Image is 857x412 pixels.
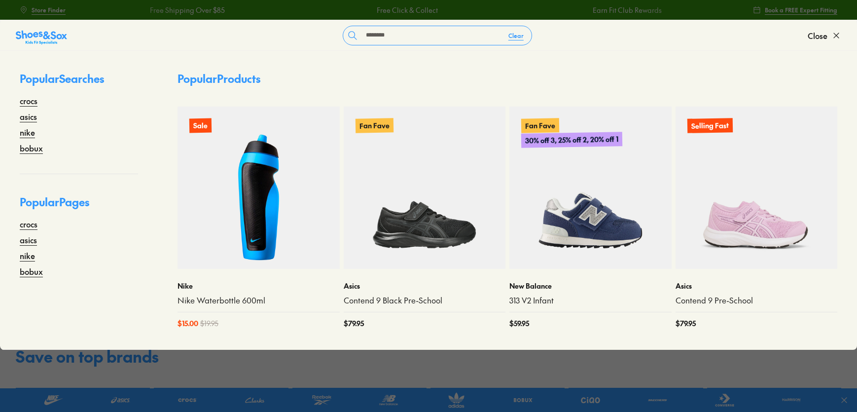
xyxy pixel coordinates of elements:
a: Free Click & Collect [376,5,437,15]
a: asics [20,234,37,246]
button: Clear [500,27,532,44]
p: 30% off 3, 25% off 2, 20% off 1 [521,132,622,149]
a: crocs [20,218,37,230]
a: Store Finder [20,1,66,19]
a: Shoes &amp; Sox [16,28,67,43]
a: Book a FREE Expert Fitting [753,1,837,19]
img: SNS_Logo_Responsive.svg [16,30,67,45]
a: Contend 9 Black Pre-School [344,295,506,306]
p: Fan Fave [355,118,393,133]
a: asics [20,111,37,122]
a: crocs [20,95,37,107]
a: nike [20,250,35,262]
p: Popular Products [178,71,260,87]
a: nike [20,126,35,138]
p: Asics [676,281,838,291]
span: $ 19.95 [200,318,218,329]
span: Store Finder [32,5,66,14]
span: $ 15.00 [178,318,198,329]
a: Contend 9 Pre-School [676,295,838,306]
p: Popular Pages [20,194,138,218]
span: Close [808,30,827,41]
a: Earn Fit Club Rewards [592,5,661,15]
span: $ 79.95 [676,318,696,329]
a: Sale [178,107,340,269]
p: Selling Fast [687,118,732,134]
span: $ 59.95 [509,318,529,329]
a: bobux [20,265,43,277]
a: 313 V2 Infant [509,295,672,306]
p: New Balance [509,281,672,291]
a: Selling Fast [676,107,838,269]
p: Sale [189,118,212,133]
p: Asics [344,281,506,291]
p: Fan Fave [521,118,559,133]
a: Fan Fave30% off 3, 25% off 2, 20% off 1 [509,107,672,269]
span: $ 79.95 [344,318,364,329]
a: Fan Fave [344,107,506,269]
p: Popular Searches [20,71,138,95]
button: Close [808,25,841,46]
p: Nike [178,281,340,291]
a: bobux [20,142,43,154]
span: Book a FREE Expert Fitting [765,5,837,14]
a: Free Shipping Over $85 [149,5,224,15]
a: Nike Waterbottle 600ml [178,295,340,306]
